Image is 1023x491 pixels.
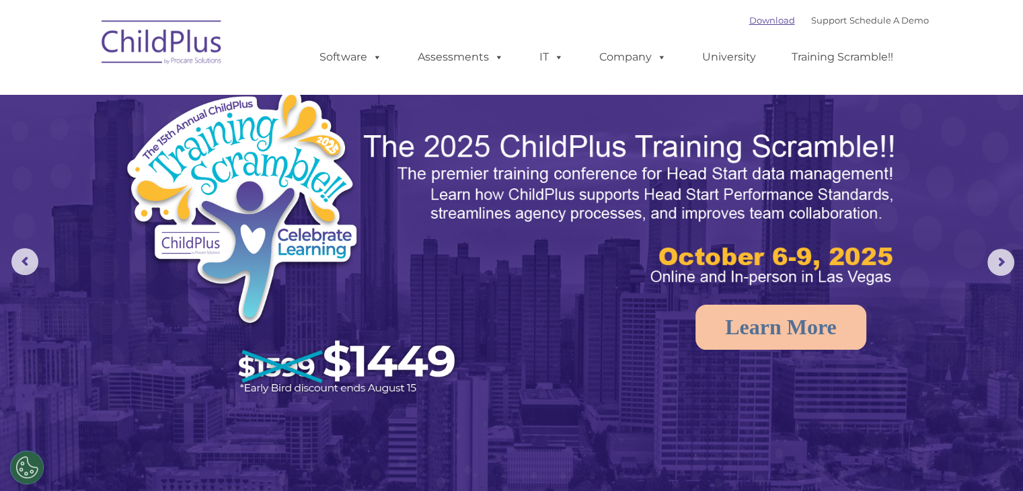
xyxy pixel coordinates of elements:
span: Phone number [187,144,244,154]
a: Company [586,44,680,71]
a: University [689,44,769,71]
img: ChildPlus by Procare Solutions [95,11,229,78]
a: IT [526,44,577,71]
span: Last name [187,89,228,99]
a: Assessments [404,44,517,71]
a: Software [306,44,395,71]
a: Schedule A Demo [849,15,929,26]
font: | [749,15,929,26]
a: Learn More [695,305,866,350]
a: Support [811,15,847,26]
a: Download [749,15,795,26]
a: Training Scramble!! [778,44,907,71]
button: Cookies Settings [10,451,44,484]
iframe: Chat Widget [804,346,1023,491]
